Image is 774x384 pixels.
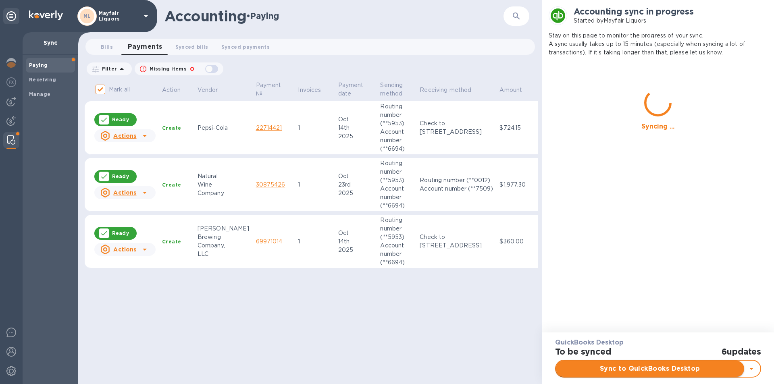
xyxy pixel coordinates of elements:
div: 14th [338,237,374,246]
span: Action [162,86,191,94]
button: Sync to QuickBooks Desktop [556,361,744,377]
p: Routing number (**5953) Account number (**6694) [380,102,413,153]
div: 2025 [338,132,374,141]
span: Synced payments [221,43,270,51]
div: Oct [338,172,374,181]
span: Payment date [338,81,374,98]
b: Receiving [29,77,56,83]
p: $724.15 [499,124,533,132]
h3: QuickBooks Desktop [555,339,761,347]
p: Ready [112,230,129,237]
p: Receiving method [420,86,471,94]
b: Create [162,182,181,188]
p: $1,977.30 [499,181,533,189]
div: 2025 [338,246,374,254]
p: 1 [298,124,331,132]
span: Vendor [198,86,229,94]
a: 30875426 [256,181,285,188]
div: [PERSON_NAME] [198,224,250,233]
img: Logo [29,10,63,20]
p: Amount [499,86,522,94]
p: $360.00 [499,237,533,246]
div: 23rd [338,181,374,189]
h2: To be synced [555,347,611,357]
span: Synced bills [175,43,208,51]
div: Company [198,189,250,197]
u: Actions [113,246,136,253]
h2: 6 updates [722,347,761,357]
img: Foreign exchange [6,77,16,87]
b: Paying [29,62,48,68]
h1: Accounting [164,8,246,25]
p: Mayfair Liquors [99,10,139,22]
p: Sending method [380,81,403,98]
p: Check to [STREET_ADDRESS] [420,119,493,136]
span: Sending method [380,81,413,98]
p: Ready [112,116,129,123]
div: Natural [198,172,250,181]
p: Sync [29,39,72,47]
div: Brewing [198,233,250,241]
p: Filter [99,65,117,72]
div: Account number (**7509) [420,185,493,193]
p: Invoices [298,86,321,94]
b: Create [162,239,181,245]
div: Oct [338,115,374,124]
span: Receiving method [420,86,482,94]
a: 22714421 [256,125,282,131]
div: 14th [338,124,374,132]
p: Payment date [338,81,364,98]
u: Actions [113,189,136,196]
b: Accounting sync in progress [574,6,694,17]
div: 2025 [338,189,374,197]
p: Payment № [256,81,281,98]
div: Unpin categories [3,8,19,24]
p: Missing items [150,65,187,73]
div: Routing number (**0012) [420,176,493,185]
b: ML [83,13,91,19]
p: Check to [STREET_ADDRESS] [420,233,493,250]
p: Vendor [198,86,218,94]
u: Actions [113,133,136,139]
span: Amount [499,86,533,94]
a: 69971014 [256,238,283,245]
div: Pepsi-Cola [198,124,250,132]
button: Missing items0 [135,62,223,75]
span: Payments [128,41,162,52]
p: 1 [298,181,331,189]
p: Stay on this page to monitor the progress of your sync. A sync usually takes up to 15 minutes (es... [549,31,768,57]
p: Ready [112,173,129,180]
h3: Syncing ... [641,123,674,131]
p: 1 [298,237,331,246]
span: Sync to QuickBooks Desktop [562,364,738,374]
p: Started by Mayfair Liquors [574,17,694,25]
span: Payment № [256,81,292,98]
span: Bills [101,43,113,51]
p: Action [162,86,181,94]
div: Wine [198,181,250,189]
b: Manage [29,91,50,97]
p: Mark all [109,85,130,94]
p: Routing number (**5953) Account number (**6694) [380,159,413,210]
b: Create [162,125,181,131]
span: Invoices [298,86,331,94]
p: 0 [190,65,194,73]
div: LLC [198,250,250,258]
div: Oct [338,229,374,237]
div: Company, [198,241,250,250]
h2: • Paying [246,11,279,21]
p: Routing number (**5953) Account number (**6694) [380,216,413,267]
